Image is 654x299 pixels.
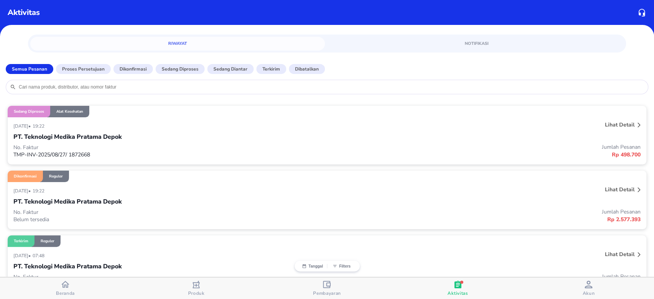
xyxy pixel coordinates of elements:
p: Dibatalkan [295,66,319,72]
span: Notifikasi [334,40,619,47]
span: Beranda [56,290,75,296]
p: Jumlah Pesanan [327,208,641,215]
p: No. Faktur [13,144,327,151]
a: Notifikasi [329,37,624,51]
p: Jumlah Pesanan [327,273,641,280]
button: Dibatalkan [289,64,325,74]
p: Alat Kesehatan [56,109,83,114]
button: Akun [523,278,654,299]
p: 19:22 [33,188,46,194]
p: Sedang diproses [162,66,198,72]
p: Rp 2.577.393 [327,215,641,223]
button: Sedang diproses [156,64,205,74]
p: 07:48 [33,253,46,259]
p: PT. Teknologi Medika Pratama Depok [13,197,122,206]
button: Pembayaran [262,278,392,299]
button: Aktivitas [392,278,523,299]
p: Sedang diproses [14,109,44,114]
button: Filters [327,264,356,268]
span: Riwayat [35,40,320,47]
p: Dikonfirmasi [120,66,147,72]
p: Terkirim [14,238,28,244]
span: Produk [188,290,205,296]
button: Sedang diantar [207,64,254,74]
p: [DATE] • [13,253,33,259]
p: Terkirim [262,66,280,72]
p: Rp 498.700 [327,151,641,159]
p: Lihat detail [605,186,634,193]
p: Dikonfirmasi [14,174,37,179]
p: Reguler [41,238,54,244]
p: Lihat detail [605,251,634,258]
button: Tanggal [298,264,327,268]
p: Proses Persetujuan [62,66,105,72]
a: Riwayat [30,37,325,51]
p: Reguler [49,174,63,179]
button: Proses Persetujuan [56,64,111,74]
p: Belum tersedia [13,216,327,223]
span: Akun [582,290,595,296]
button: Terkirim [256,64,286,74]
p: Jumlah Pesanan [327,143,641,151]
button: Semua Pesanan [6,64,53,74]
p: Aktivitas [8,7,40,18]
p: 19:22 [33,123,46,129]
p: Sedang diantar [213,66,248,72]
span: Aktivitas [447,290,468,296]
p: Lihat detail [605,121,634,128]
button: Dikonfirmasi [113,64,153,74]
p: No. Faktur [13,209,327,216]
input: Cari nama produk, distributor, atau nomor faktur [18,84,644,90]
div: simple tabs [28,34,626,51]
p: [DATE] • [13,123,33,129]
p: TMP-INV-2025/08/27/ 1872668 [13,151,327,158]
span: Pembayaran [313,290,341,296]
button: Produk [131,278,261,299]
p: No. Faktur [13,273,327,281]
p: Semua Pesanan [12,66,47,72]
p: PT. Teknologi Medika Pratama Depok [13,132,122,141]
p: [DATE] • [13,188,33,194]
